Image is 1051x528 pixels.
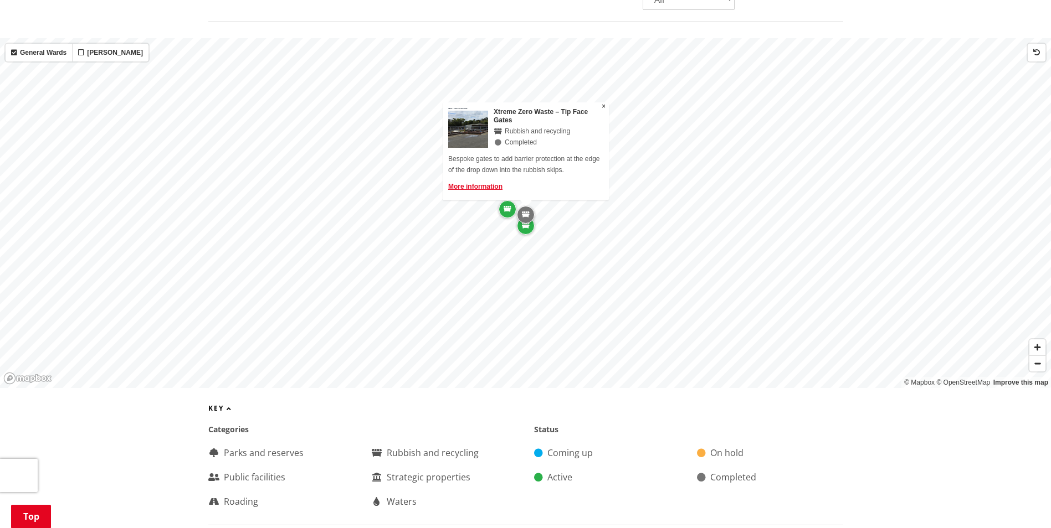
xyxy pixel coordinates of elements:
button: Zoom in [1029,339,1045,355]
div: Rubbish and recycling [371,446,517,459]
div: Completed [494,138,603,147]
div: Public facilities [208,470,355,484]
a: Mapbox [904,379,935,386]
div: On hold [697,446,843,459]
a: More information [448,183,503,190]
div: Active [534,470,680,484]
div: Completed [697,470,843,484]
button: Key [208,405,233,412]
div: Coming up [534,446,680,459]
label: General Wards [6,44,72,61]
div: Map marker [517,217,535,235]
img: PR 24130 Raglan resource recovery center tip face gates [448,108,519,148]
span: × [602,102,606,110]
iframe: Messenger Launcher [1000,482,1040,521]
div: Rubbish and recycling [494,127,603,136]
div: Map marker [499,200,516,218]
div: Map marker [517,206,535,224]
a: Improve this map [993,379,1048,386]
div: Status [534,423,843,435]
div: Strategic properties [371,470,517,484]
a: OpenStreetMap [936,379,990,386]
div: Roading [208,495,355,508]
button: Zoom out [1029,355,1045,371]
label: [PERSON_NAME] [72,44,148,61]
div: Xtreme Zero Waste – Tip Face Gates [494,108,603,125]
a: Top [11,505,51,528]
button: Reset [1028,44,1045,61]
div: Categories [208,423,517,435]
div: Parks and reserves [208,446,355,459]
a: Mapbox homepage [3,372,52,385]
div: Bespoke gates to add barrier protection at the edge of the drop down into the rubbish skips. [448,153,603,175]
button: Close popup [598,102,609,111]
div: Waters [371,495,517,508]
